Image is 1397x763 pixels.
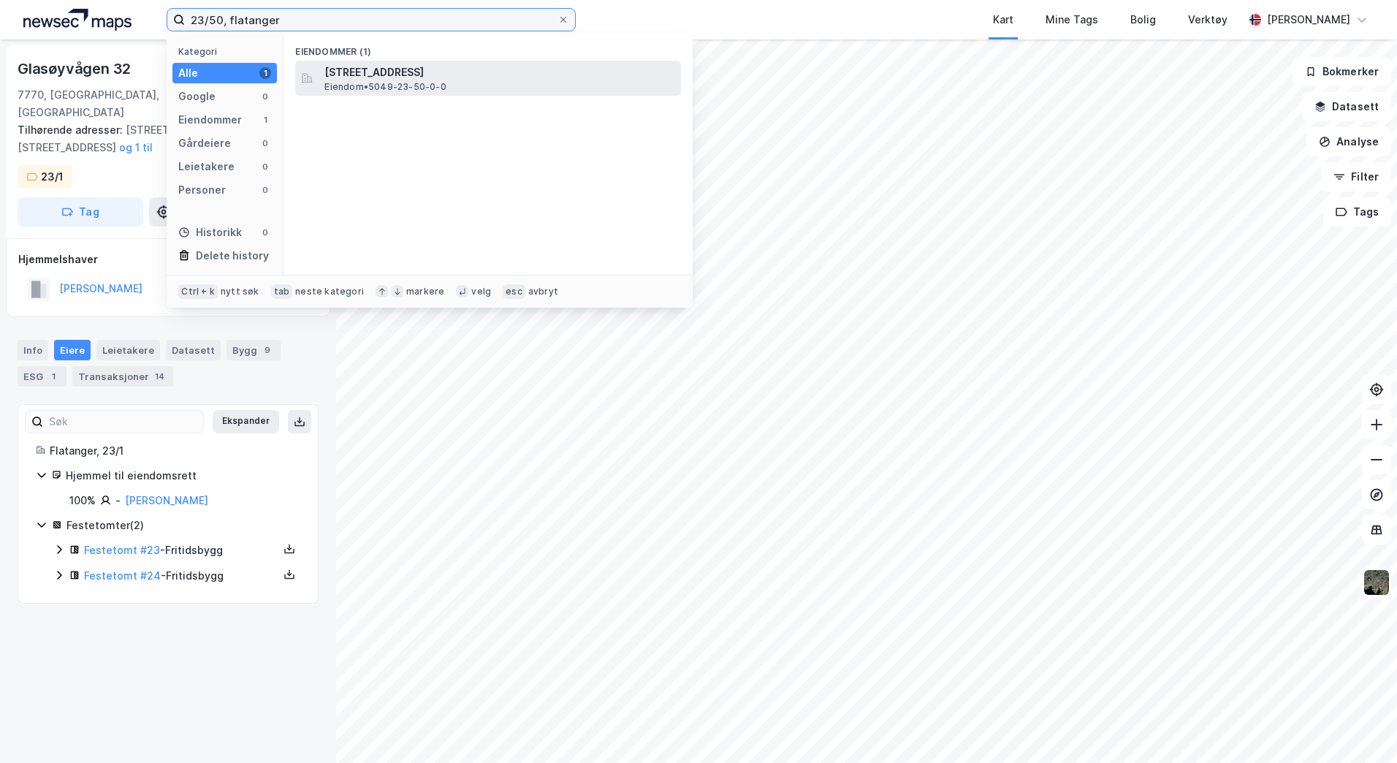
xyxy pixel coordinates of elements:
[283,34,693,61] div: Eiendommer (1)
[227,340,281,360] div: Bygg
[213,410,279,433] button: Ekspander
[178,224,242,241] div: Historikk
[406,286,444,297] div: markere
[96,340,160,360] div: Leietakere
[196,247,269,265] div: Delete history
[178,46,277,57] div: Kategori
[259,114,271,126] div: 1
[178,64,198,82] div: Alle
[43,411,203,433] input: Søk
[66,517,300,534] div: Festetomter ( 2 )
[259,91,271,102] div: 0
[23,9,132,31] img: logo.a4113a55bc3d86da70a041830d287a7e.svg
[271,284,293,299] div: tab
[471,286,491,297] div: velg
[1306,127,1391,156] button: Analyse
[41,168,64,186] div: 23/1
[18,340,48,360] div: Info
[259,67,271,79] div: 1
[18,124,126,136] span: Tilhørende adresser:
[178,134,231,152] div: Gårdeiere
[166,340,221,360] div: Datasett
[185,9,557,31] input: Søk på adresse, matrikkel, gårdeiere, leietakere eller personer
[993,11,1013,29] div: Kart
[503,284,525,299] div: esc
[18,121,307,156] div: [STREET_ADDRESS], [STREET_ADDRESS]
[18,86,248,121] div: 7770, [GEOGRAPHIC_DATA], [GEOGRAPHIC_DATA]
[1293,57,1391,86] button: Bokmerker
[259,227,271,238] div: 0
[1321,162,1391,191] button: Filter
[115,492,121,509] div: -
[259,184,271,196] div: 0
[18,366,66,387] div: ESG
[178,181,226,199] div: Personer
[66,467,300,485] div: Hjemmel til eiendomsrett
[125,494,208,506] a: [PERSON_NAME]
[1323,197,1391,227] button: Tags
[69,492,96,509] div: 100%
[72,366,173,387] div: Transaksjoner
[18,251,318,268] div: Hjemmelshaver
[324,81,446,93] span: Eiendom • 5049-23-50-0-0
[324,64,675,81] span: [STREET_ADDRESS]
[1046,11,1098,29] div: Mine Tags
[46,369,61,384] div: 1
[221,286,259,297] div: nytt søk
[18,57,134,80] div: Glasøyvågen 32
[1324,693,1397,763] iframe: Chat Widget
[1130,11,1156,29] div: Bolig
[18,197,143,227] button: Tag
[54,340,91,360] div: Eiere
[1324,693,1397,763] div: Kontrollprogram for chat
[1363,569,1390,596] img: 9k=
[1302,92,1391,121] button: Datasett
[178,158,235,175] div: Leietakere
[178,88,216,105] div: Google
[295,286,364,297] div: neste kategori
[1267,11,1350,29] div: [PERSON_NAME]
[259,161,271,172] div: 0
[1188,11,1227,29] div: Verktøy
[84,542,278,559] div: - Fritidsbygg
[178,111,242,129] div: Eiendommer
[152,369,167,384] div: 14
[84,567,278,585] div: - Fritidsbygg
[84,544,160,556] a: Festetomt #23
[178,284,218,299] div: Ctrl + k
[260,343,275,357] div: 9
[259,137,271,149] div: 0
[84,569,161,582] a: Festetomt #24
[528,286,558,297] div: avbryt
[50,442,300,460] div: Flatanger, 23/1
